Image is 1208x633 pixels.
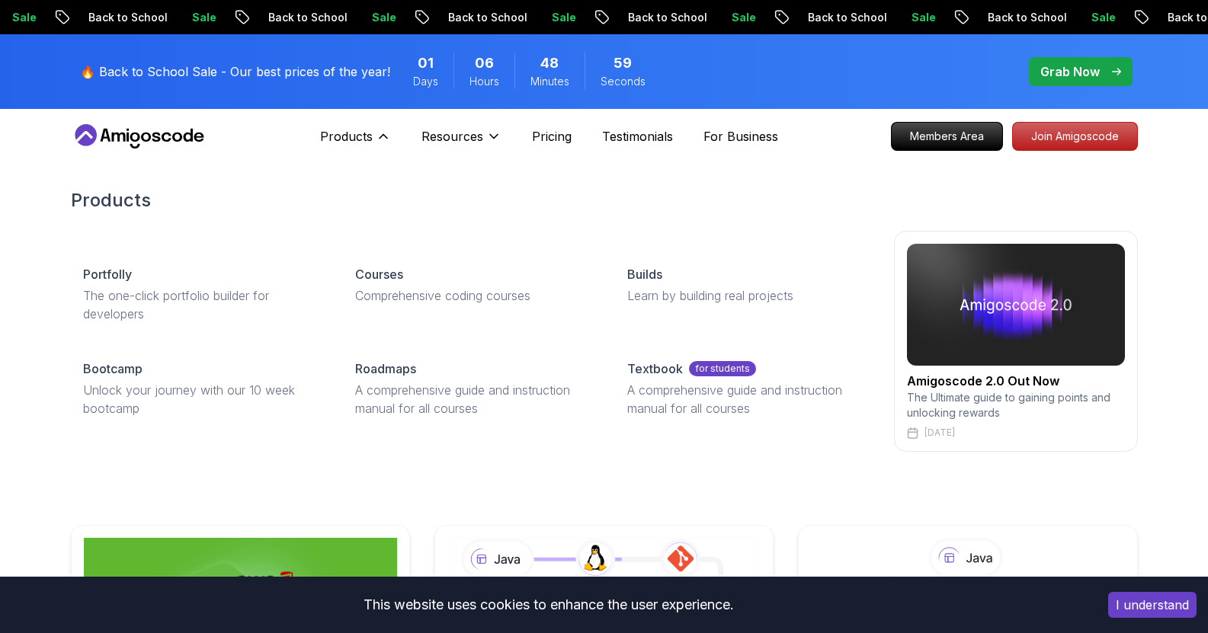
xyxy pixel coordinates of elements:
p: Sale [111,10,160,25]
span: Days [413,74,438,89]
a: RoadmapsA comprehensive guide and instruction manual for all courses [343,347,603,430]
p: The one-click portfolio builder for developers [83,286,319,323]
div: This website uses cookies to enhance the user experience. [11,588,1085,622]
p: Back to School [8,10,111,25]
p: Unlock your journey with our 10 week bootcamp [83,381,319,417]
h2: Products [71,188,1138,213]
a: Textbookfor studentsA comprehensive guide and instruction manual for all courses [615,347,875,430]
p: Join Amigoscode [1013,123,1137,150]
img: amigoscode 2.0 [907,244,1125,366]
span: Seconds [601,74,646,89]
span: 59 Seconds [614,53,632,74]
p: Comprehensive coding courses [355,286,591,305]
p: Sale [471,10,520,25]
a: For Business [703,127,778,145]
a: BootcampUnlock your journey with our 10 week bootcamp [71,347,331,430]
p: Sale [291,10,340,25]
p: Members Area [892,123,1002,150]
p: Bootcamp [83,360,143,378]
button: Resources [421,127,501,158]
p: A comprehensive guide and instruction manual for all courses [355,381,591,417]
p: Products [320,127,373,145]
p: Portfolly [83,265,132,283]
p: Learn by building real projects [627,286,863,305]
p: [DATE] [924,427,955,439]
p: A comprehensive guide and instruction manual for all courses [627,381,863,417]
p: The Ultimate guide to gaining points and unlocking rewards [907,390,1125,420]
p: Sale [651,10,700,25]
a: Pricing [532,127,572,145]
p: Sale [831,10,880,25]
p: Resources [421,127,483,145]
p: Back to School [727,10,831,25]
h2: Amigoscode 2.0 Out Now [907,372,1125,390]
span: 6 Hours [475,53,494,74]
p: Back to School [367,10,471,25]
a: CoursesComprehensive coding courses [343,253,603,317]
a: PortfollyThe one-click portfolio builder for developers [71,253,331,335]
a: amigoscode 2.0Amigoscode 2.0 Out NowThe Ultimate guide to gaining points and unlocking rewards[DATE] [894,231,1138,452]
p: for students [689,361,756,376]
p: 🔥 Back to School Sale - Our best prices of the year! [80,62,390,81]
p: Back to School [1087,10,1190,25]
p: Back to School [547,10,651,25]
p: Roadmaps [355,360,416,378]
span: Hours [469,74,499,89]
span: Minutes [530,74,569,89]
p: Back to School [187,10,291,25]
p: Back to School [907,10,1011,25]
p: Builds [627,265,662,283]
p: Textbook [627,360,683,378]
p: Courses [355,265,403,283]
p: Grab Now [1040,62,1100,81]
p: Sale [1011,10,1059,25]
span: 48 Minutes [540,53,559,74]
button: Accept cookies [1108,592,1197,618]
button: Products [320,127,391,158]
a: Testimonials [602,127,673,145]
a: Join Amigoscode [1012,122,1138,151]
a: Members Area [891,122,1003,151]
a: BuildsLearn by building real projects [615,253,875,317]
span: 1 Days [418,53,434,74]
